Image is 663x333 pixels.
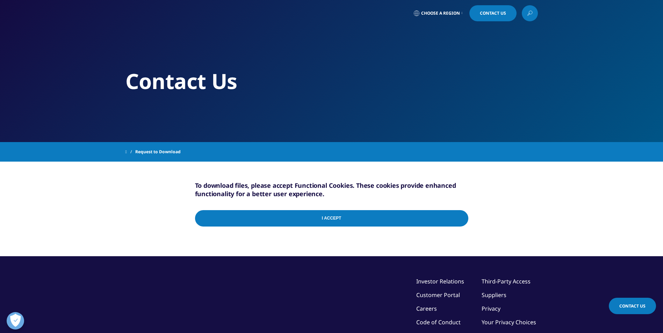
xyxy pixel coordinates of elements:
a: Careers [416,305,437,312]
span: Contact Us [619,303,646,309]
a: Contact Us [609,298,656,314]
a: Contact Us [469,5,517,21]
span: Contact Us [480,11,506,15]
span: Request to Download [135,146,181,158]
h5: To download files, please accept Functional Cookies. These cookies provide enhanced functionality... [195,181,468,198]
button: 優先設定センターを開く [7,312,24,330]
a: Customer Portal [416,291,460,299]
a: Code of Conduct [416,318,461,326]
input: I Accept [195,210,468,227]
a: Investor Relations [416,277,464,285]
a: Suppliers [482,291,506,299]
span: Choose a Region [421,10,460,16]
a: Third-Party Access [482,277,531,285]
h2: Contact Us [125,68,538,94]
a: Privacy [482,305,500,312]
a: Your Privacy Choices [482,318,538,326]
